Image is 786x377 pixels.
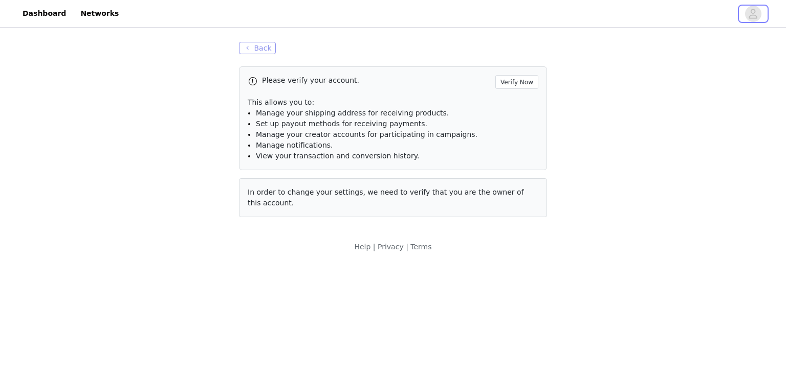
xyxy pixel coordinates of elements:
span: Manage your creator accounts for participating in campaigns. [256,130,477,138]
a: Networks [74,2,125,25]
p: Please verify your account. [262,75,491,86]
a: Dashboard [16,2,72,25]
a: Privacy [378,243,404,251]
button: Verify Now [495,75,538,89]
p: This allows you to: [248,97,538,108]
button: Back [239,42,276,54]
span: Manage your shipping address for receiving products. [256,109,449,117]
div: avatar [748,6,758,22]
span: View your transaction and conversion history. [256,152,419,160]
a: Terms [410,243,431,251]
span: Set up payout methods for receiving payments. [256,120,427,128]
span: Manage notifications. [256,141,333,149]
a: Help [354,243,370,251]
span: | [373,243,376,251]
span: | [406,243,408,251]
span: In order to change your settings, we need to verify that you are the owner of this account. [248,188,524,207]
